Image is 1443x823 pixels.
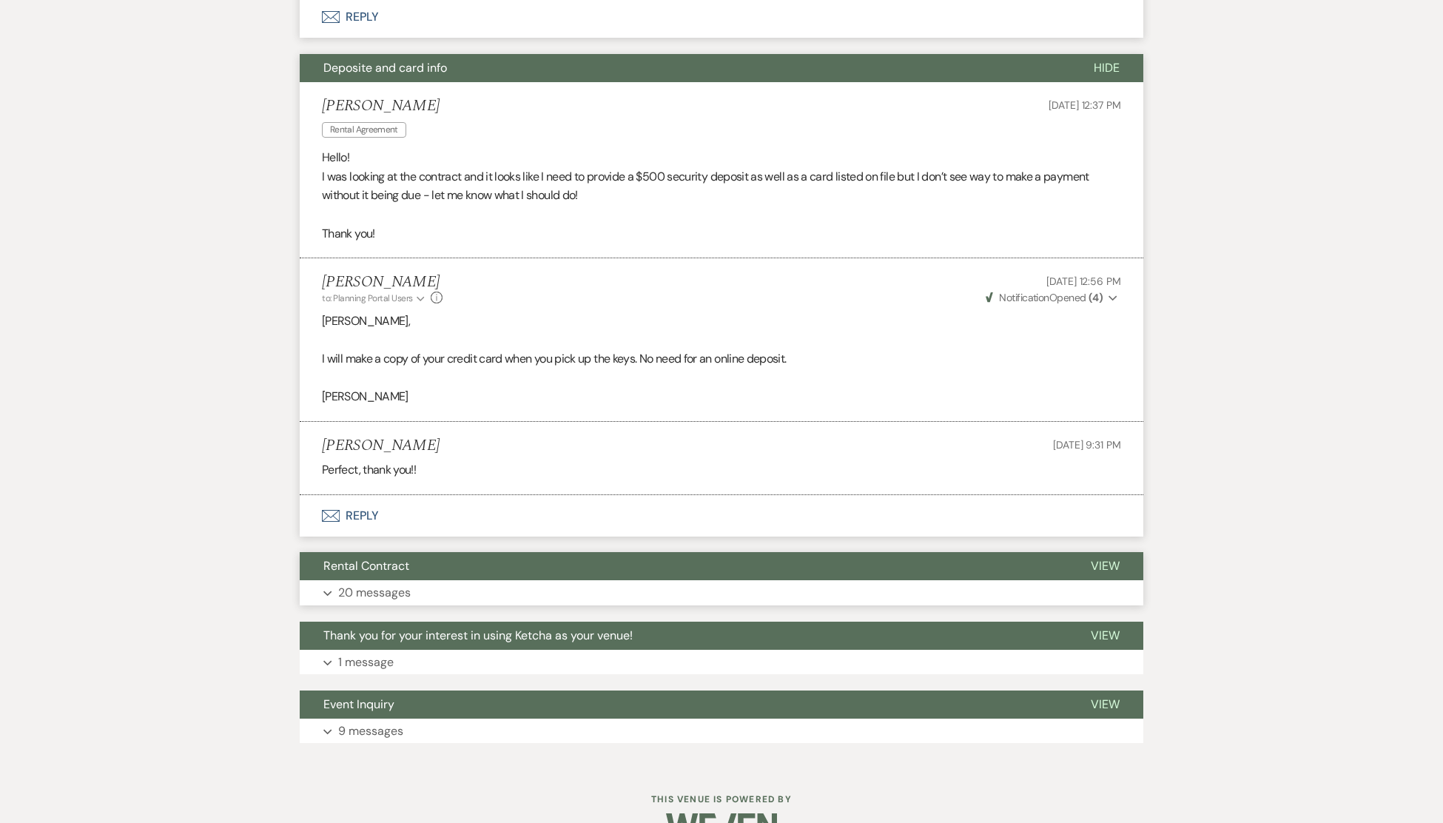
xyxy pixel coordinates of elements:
[300,54,1070,82] button: Deposite and card info
[1046,275,1121,288] span: [DATE] 12:56 PM
[1091,696,1120,712] span: View
[999,291,1049,304] span: Notification
[338,653,394,672] p: 1 message
[323,558,409,574] span: Rental Contract
[986,291,1103,304] span: Opened
[1067,552,1143,580] button: View
[983,290,1121,306] button: NotificationOpened (4)
[322,224,1121,243] p: Thank you!
[1053,438,1121,451] span: [DATE] 9:31 PM
[338,583,411,602] p: 20 messages
[323,60,447,75] span: Deposite and card info
[322,167,1121,205] p: I was looking at the contract and it looks like I need to provide a $500 security deposit as well...
[323,696,394,712] span: Event Inquiry
[1067,691,1143,719] button: View
[300,691,1067,719] button: Event Inquiry
[322,273,443,292] h5: [PERSON_NAME]
[322,460,1121,480] p: Perfect, thank you!!
[1091,558,1120,574] span: View
[322,97,440,115] h5: [PERSON_NAME]
[322,148,1121,167] p: Hello!
[322,387,1121,406] p: [PERSON_NAME]
[1070,54,1143,82] button: Hide
[322,437,440,455] h5: [PERSON_NAME]
[1049,98,1121,112] span: [DATE] 12:37 PM
[322,122,406,138] span: Rental Agreement
[300,719,1143,744] button: 9 messages
[1067,622,1143,650] button: View
[323,628,633,643] span: Thank you for your interest in using Ketcha as your venue!
[300,495,1143,537] button: Reply
[1091,628,1120,643] span: View
[322,292,427,305] button: to: Planning Portal Users
[300,552,1067,580] button: Rental Contract
[322,292,413,304] span: to: Planning Portal Users
[300,650,1143,675] button: 1 message
[322,312,1121,331] p: [PERSON_NAME],
[338,722,403,741] p: 9 messages
[300,622,1067,650] button: Thank you for your interest in using Ketcha as your venue!
[1094,60,1120,75] span: Hide
[322,349,1121,369] p: I will make a copy of your credit card when you pick up the keys. No need for an online deposit.
[1089,291,1103,304] strong: ( 4 )
[300,580,1143,605] button: 20 messages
